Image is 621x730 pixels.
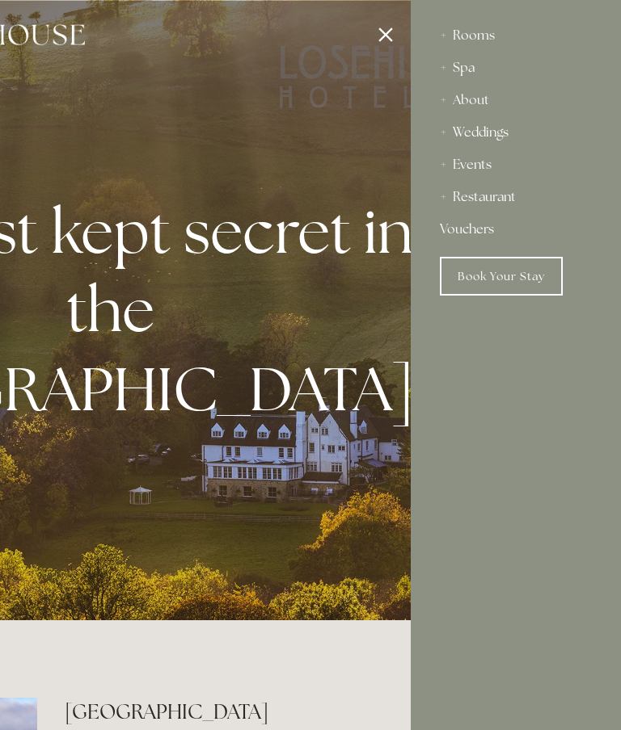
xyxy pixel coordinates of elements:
[440,257,563,296] a: Book Your Stay
[440,149,592,181] div: Events
[440,181,592,213] div: Restaurant
[440,52,592,84] div: Spa
[440,213,592,245] a: Vouchers
[440,19,592,52] div: Rooms
[440,116,592,149] div: Weddings
[440,84,592,116] div: About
